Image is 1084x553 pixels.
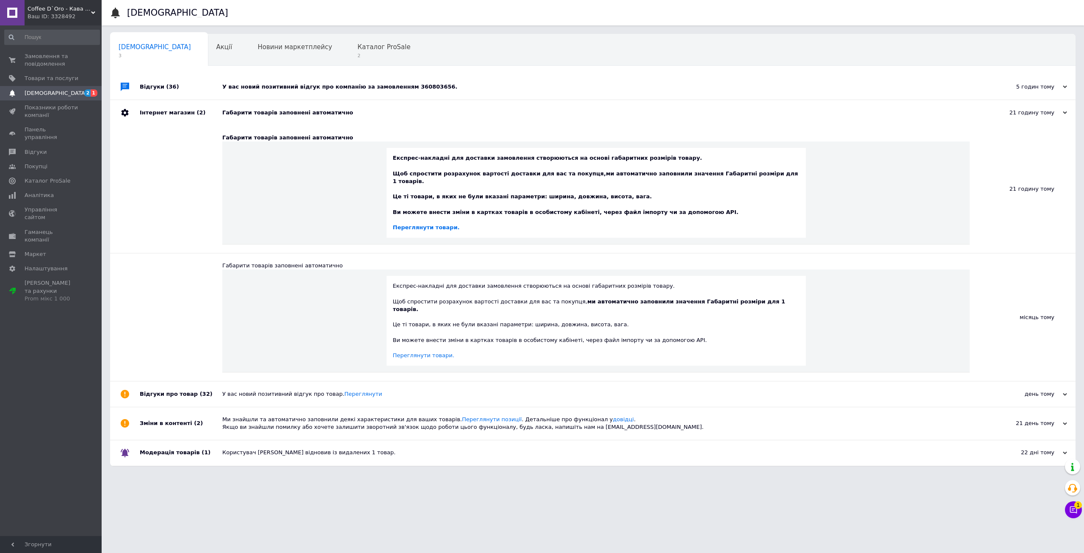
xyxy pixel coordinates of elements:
[222,449,982,456] div: Користувач [PERSON_NAME] відновив із видалених 1 товар.
[200,391,213,397] span: (32)
[25,250,46,258] span: Маркет
[194,420,203,426] span: (2)
[140,440,222,466] div: Модерація товарів
[222,416,982,431] div: Ми знайшли та автоматично заповнили деякі характеристики для ваших товарів. . Детальніше про функ...
[25,53,78,68] span: Замовлення та повідомлення
[140,100,222,125] div: Інтернет магазин
[393,224,460,231] a: Переглянути товари.
[25,89,87,97] span: [DEMOGRAPHIC_DATA]
[25,295,78,303] div: Prom мікс 1 000
[222,83,982,91] div: У вас новий позитивний відгук про компанію за замовленням 360803656.
[257,43,332,51] span: Новини маркетплейсу
[140,407,222,439] div: Зміни в контенті
[462,416,522,422] a: Переглянути позиції
[393,282,799,359] div: Експрес-накладні для доставки замовлення створюються на основі габаритних розмірів товару. Щоб сп...
[613,416,634,422] a: довідці
[25,104,78,119] span: Показники роботи компанії
[202,449,210,456] span: (1)
[127,8,228,18] h1: [DEMOGRAPHIC_DATA]
[166,83,179,90] span: (36)
[982,420,1067,427] div: 21 день тому
[28,5,91,13] span: Coffee D`Oro - Кава та Чай, оптово роздрібний магазин
[970,253,1076,381] div: місяць тому
[196,109,205,116] span: (2)
[4,30,100,45] input: Пошук
[84,89,91,97] span: 2
[91,89,97,97] span: 1
[140,74,222,100] div: Відгуки
[222,109,982,117] div: Габарити товарів заповнені автоматично
[25,126,78,141] span: Панель управління
[25,265,68,272] span: Налаштування
[25,177,70,185] span: Каталог ProSale
[982,83,1067,91] div: 5 годин тому
[1074,501,1082,509] span: 1
[25,206,78,221] span: Управління сайтом
[119,53,191,59] span: 3
[357,53,410,59] span: 2
[25,192,54,199] span: Аналітика
[222,262,970,270] div: Габарити товарів заповнені автоматично
[25,148,47,156] span: Відгуки
[393,154,799,231] div: Експрес-накладні для доставки замовлення створюються на основі габаритних розмірів товару. Щоб сп...
[222,390,982,398] div: У вас новий позитивний відгук про товар.
[1065,501,1082,518] button: Чат з покупцем1
[982,390,1067,398] div: день тому
[357,43,410,51] span: Каталог ProSale
[344,391,382,397] a: Переглянути
[970,125,1076,253] div: 21 годину тому
[982,449,1067,456] div: 22 дні тому
[140,381,222,407] div: Відгуки про товар
[119,43,191,51] span: [DEMOGRAPHIC_DATA]
[25,228,78,244] span: Гаманець компанії
[25,279,78,303] span: [PERSON_NAME] та рахунки
[982,109,1067,117] div: 21 годину тому
[393,170,798,184] b: ми автоматично заповнили значення Габаритні розміри для 1 товарів.
[25,75,78,82] span: Товари та послуги
[393,298,785,312] b: ми автоматично заповнили значення Габаритні розміри для 1 товарів.
[222,134,970,142] div: Габарити товарів заповнені автоматично
[393,352,454,358] a: Переглянути товари.
[25,163,47,170] span: Покупці
[216,43,232,51] span: Акції
[28,13,102,20] div: Ваш ID: 3328492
